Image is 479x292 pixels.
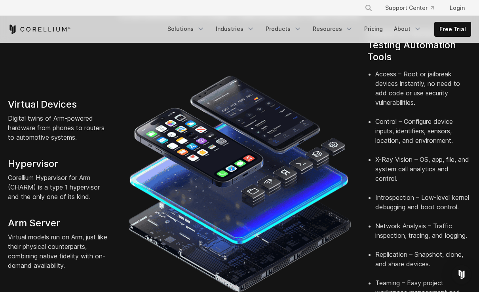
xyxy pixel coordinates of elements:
[359,22,388,36] a: Pricing
[443,1,471,15] a: Login
[261,22,306,36] a: Products
[8,173,112,201] p: Corellium Hypervisor for Arm (CHARM) is a type 1 hypervisor and the only one of its kind.
[375,117,471,155] li: Control – Configure device inputs, identifiers, sensors, location, and environment.
[8,114,112,142] p: Digital twins of Arm-powered hardware from phones to routers to automotive systems.
[308,22,358,36] a: Resources
[8,217,112,229] h4: Arm Server
[8,232,112,270] p: Virtual models run on Arm, just like their physical counterparts, combining native fidelity with ...
[375,69,471,117] li: Access – Root or jailbreak devices instantly, no need to add code or use security vulnerabilities.
[452,265,471,284] div: Open Intercom Messenger
[163,22,209,36] a: Solutions
[8,99,112,110] h4: Virtual Devices
[367,27,471,63] h4: Powerful Mobile Testing Automation Tools
[389,22,426,36] a: About
[375,221,471,250] li: Network Analysis – Traffic inspection, tracing, and logging.
[355,1,471,15] div: Navigation Menu
[163,22,471,37] div: Navigation Menu
[375,155,471,193] li: X-Ray Vision – OS, app, file, and system call analytics and control.
[435,22,471,36] a: Free Trial
[8,158,112,170] h4: Hypervisor
[375,193,471,221] li: Introspection – Low-level kernel debugging and boot control.
[211,22,259,36] a: Industries
[375,250,471,278] li: Replication – Snapshot, clone, and share devices.
[8,25,71,34] a: Corellium Home
[361,1,376,15] button: Search
[379,1,440,15] a: Support Center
